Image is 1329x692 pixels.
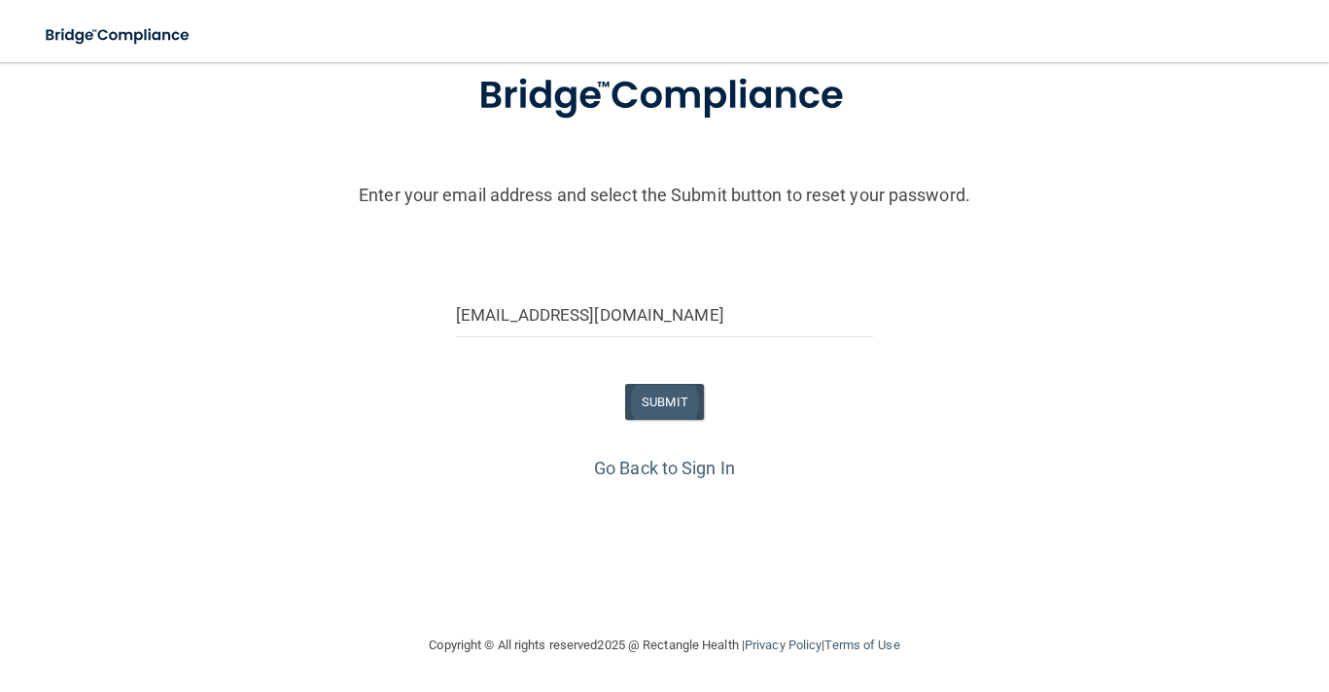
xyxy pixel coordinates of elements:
[29,16,208,55] img: bridge_compliance_login_screen.278c3ca4.svg
[438,46,892,147] img: bridge_compliance_login_screen.278c3ca4.svg
[456,294,873,337] input: Email
[745,638,822,652] a: Privacy Policy
[625,384,704,420] button: SUBMIT
[310,614,1020,676] div: Copyright © All rights reserved 2025 @ Rectangle Health | |
[824,638,899,652] a: Terms of Use
[594,458,735,478] a: Go Back to Sign In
